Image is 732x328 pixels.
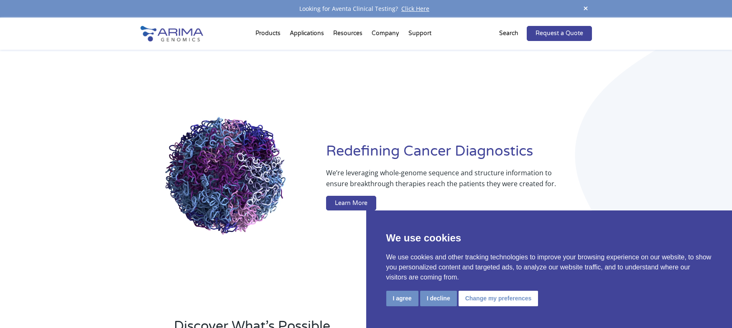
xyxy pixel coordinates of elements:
p: We use cookies and other tracking technologies to improve your browsing experience on our website... [386,252,712,282]
a: Learn More [326,196,376,211]
a: Request a Quote [527,26,592,41]
div: Looking for Aventa Clinical Testing? [140,3,592,14]
p: We use cookies [386,231,712,246]
button: I decline [420,291,457,306]
p: Search [499,28,518,39]
button: I agree [386,291,418,306]
img: Arima-Genomics-logo [140,26,203,41]
a: Click Here [398,5,433,13]
p: We’re leveraging whole-genome sequence and structure information to ensure breakthrough therapies... [326,167,558,196]
h1: Redefining Cancer Diagnostics [326,142,592,167]
button: Change my preferences [459,291,538,306]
